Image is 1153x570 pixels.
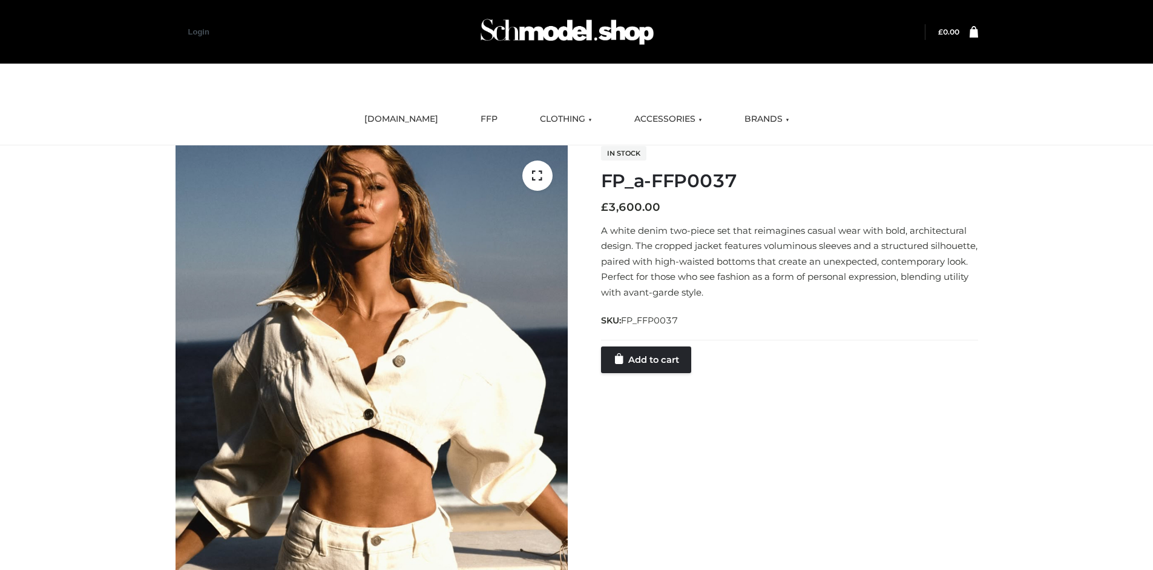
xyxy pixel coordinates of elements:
[938,27,959,36] bdi: 0.00
[601,223,978,300] p: A white denim two-piece set that reimagines casual wear with bold, architectural design. The crop...
[601,170,978,192] h1: FP_a-FFP0037
[601,200,608,214] span: £
[355,106,447,133] a: [DOMAIN_NAME]
[188,27,209,36] a: Login
[938,27,943,36] span: £
[621,315,678,326] span: FP_FFP0037
[601,146,646,161] span: In stock
[471,106,507,133] a: FFP
[601,346,691,373] a: Add to cart
[601,200,660,214] bdi: 3,600.00
[938,27,959,36] a: £0.00
[601,313,679,328] span: SKU:
[625,106,711,133] a: ACCESSORIES
[531,106,601,133] a: CLOTHING
[476,8,658,56] img: Schmodel Admin 964
[735,106,798,133] a: BRANDS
